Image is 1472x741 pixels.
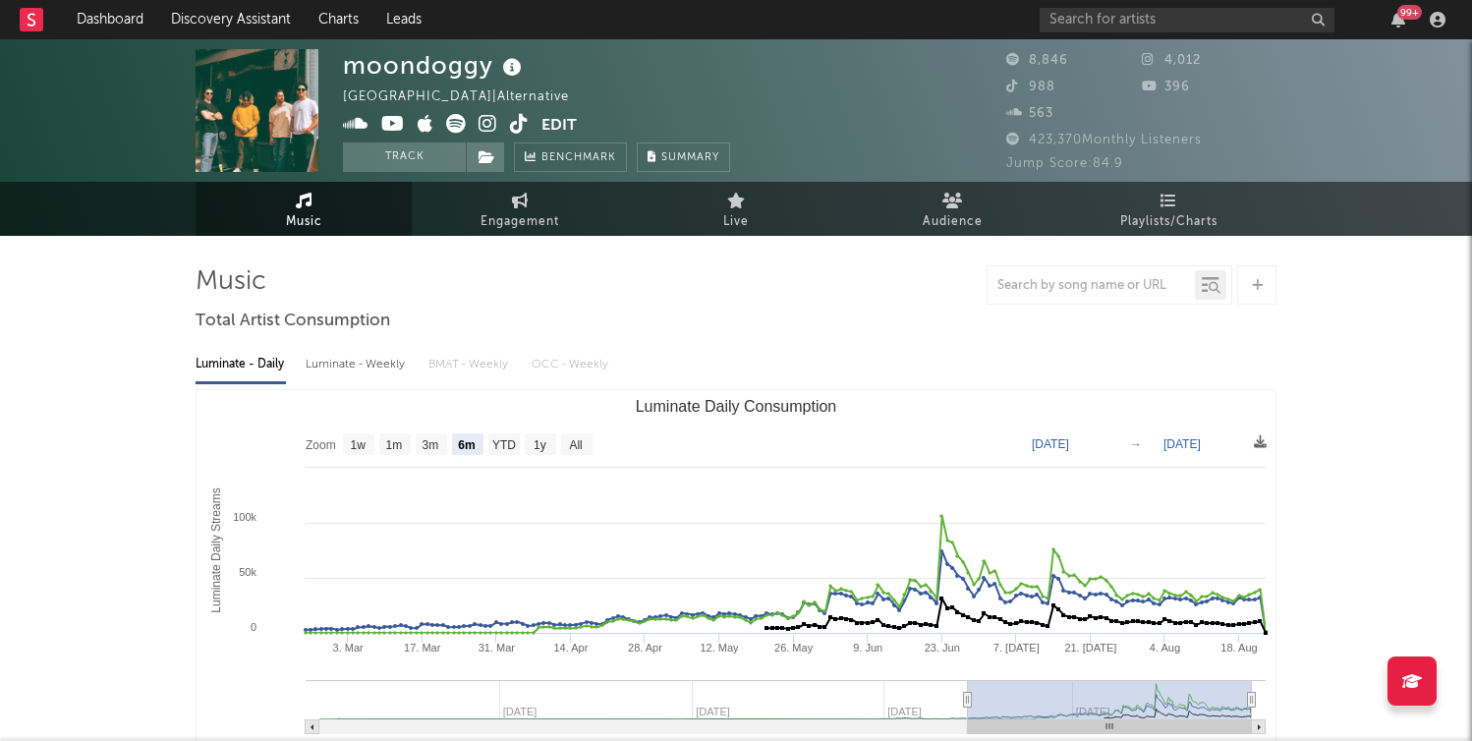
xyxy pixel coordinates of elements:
a: Benchmark [514,142,627,172]
text: 14. Apr [553,642,588,654]
a: Music [196,182,412,236]
div: 99 + [1397,5,1422,20]
a: Playlists/Charts [1060,182,1276,236]
span: 4,012 [1142,54,1201,67]
text: 26. May [774,642,814,654]
div: moondoggy [343,49,527,82]
span: 396 [1142,81,1190,93]
span: Summary [661,152,719,163]
text: 6m [458,438,475,452]
button: Summary [637,142,730,172]
text: Zoom [306,438,336,452]
text: 9. Jun [853,642,882,654]
text: 50k [239,566,256,578]
span: Jump Score: 84.9 [1006,157,1123,170]
text: 12. May [700,642,739,654]
div: Luminate - Weekly [306,348,409,381]
text: 1y [534,438,546,452]
text: Luminate Daily Streams [209,487,223,612]
text: 1w [351,438,367,452]
span: Benchmark [541,146,616,170]
button: 99+ [1391,12,1405,28]
text: 21. [DATE] [1064,642,1116,654]
text: → [1130,437,1142,451]
span: Live [723,210,749,234]
text: 1m [386,438,403,452]
text: 23. Jun [925,642,960,654]
text: 7. [DATE] [993,642,1040,654]
text: 100k [233,511,256,523]
text: [DATE] [1032,437,1069,451]
span: Music [286,210,322,234]
button: Track [343,142,466,172]
text: 17. Mar [404,642,441,654]
text: 28. Apr [628,642,662,654]
span: 423,370 Monthly Listeners [1006,134,1202,146]
text: 18. Aug [1220,642,1257,654]
text: 3m [423,438,439,452]
text: YTD [492,438,516,452]
text: 31. Mar [479,642,516,654]
span: Playlists/Charts [1120,210,1217,234]
a: Engagement [412,182,628,236]
text: 3. Mar [333,642,365,654]
text: 4. Aug [1150,642,1180,654]
span: 8,846 [1006,54,1068,67]
div: [GEOGRAPHIC_DATA] | Alternative [343,85,592,109]
span: 563 [1006,107,1053,120]
span: Audience [923,210,983,234]
span: Engagement [481,210,559,234]
text: All [569,438,582,452]
div: Luminate - Daily [196,348,286,381]
a: Audience [844,182,1060,236]
input: Search by song name or URL [988,278,1195,294]
span: Total Artist Consumption [196,310,390,333]
input: Search for artists [1040,8,1334,32]
text: [DATE] [1163,437,1201,451]
a: Live [628,182,844,236]
button: Edit [541,114,577,139]
text: 0 [251,621,256,633]
text: Luminate Daily Consumption [636,398,837,415]
span: 988 [1006,81,1055,93]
